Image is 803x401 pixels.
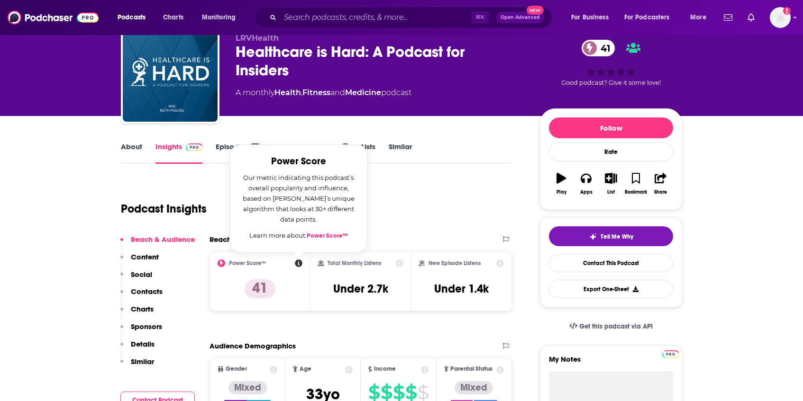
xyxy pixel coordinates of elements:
button: Apps [574,167,598,201]
span: and [330,88,345,97]
button: Bookmark [623,167,648,201]
button: Content [120,252,159,270]
svg: Add a profile image [783,7,791,15]
div: List [607,189,615,195]
button: Reach & Audience [120,235,195,252]
div: Share [654,189,667,195]
div: 1 [343,143,347,150]
input: Search podcasts, credits, & more... [280,10,471,25]
button: Social [120,270,152,287]
div: Search podcasts, credits, & more... [263,7,561,28]
a: Pro website [662,349,679,358]
p: Charts [131,304,154,313]
a: InsightsPodchaser Pro [155,142,202,164]
a: Charts [157,10,189,25]
div: 81 [251,143,259,150]
span: $ [381,385,392,400]
span: Charts [163,11,183,24]
span: Podcasts [118,11,146,24]
p: Content [131,252,159,261]
a: Show notifications dropdown [744,9,758,26]
a: Health [274,88,301,97]
div: 41Good podcast? Give it some love! [540,34,682,92]
button: Show profile menu [770,7,791,28]
h2: Total Monthly Listens [328,260,381,267]
button: open menu [618,10,684,25]
a: Power Score™ [307,232,348,240]
h3: Under 1.4k [434,282,489,296]
span: 41 [591,40,615,56]
span: $ [393,385,404,400]
span: $ [405,385,417,400]
a: Episodes81 [216,142,259,164]
span: Logged in as notablypr [770,7,791,28]
button: Contacts [120,287,163,304]
button: Charts [120,304,154,322]
h2: Power Score™ [229,260,266,267]
span: For Podcasters [624,11,670,24]
h2: Power Score [241,156,356,167]
img: Healthcare is Hard: A Podcast for Insiders [123,27,218,122]
button: Play [549,167,574,201]
label: My Notes [549,355,673,371]
a: 41 [582,40,615,56]
span: Gender [226,366,247,372]
button: Sponsors [120,322,162,339]
p: 41 [245,279,275,298]
p: Reach & Audience [131,235,195,244]
p: Social [131,270,152,279]
button: List [599,167,623,201]
h2: Audience Demographics [210,341,296,350]
img: Podchaser Pro [186,143,202,151]
a: Reviews [273,142,300,164]
span: ⌘ K [471,11,489,24]
button: open menu [111,10,158,25]
img: Podchaser Pro [662,350,679,358]
p: Contacts [131,287,163,296]
span: , [301,88,302,97]
button: tell me why sparkleTell Me Why [549,226,673,246]
img: Podchaser - Follow, Share and Rate Podcasts [8,9,99,27]
div: Mixed [228,381,267,394]
img: tell me why sparkle [589,233,597,241]
div: Play [557,189,566,195]
a: Lists [361,142,375,164]
div: Bookmark [625,189,647,195]
div: Mixed [455,381,493,394]
a: Get this podcast via API [562,315,660,338]
h1: Podcast Insights [121,202,207,216]
h3: Under 2.7k [333,282,388,296]
span: Income [374,366,396,372]
div: Rate [549,142,673,161]
img: User Profile [770,7,791,28]
span: Parental Status [450,366,493,372]
span: Get this podcast via API [579,322,653,330]
span: Open Advanced [501,15,540,20]
span: Age [300,366,311,372]
button: Details [120,339,155,357]
div: A monthly podcast [236,87,411,98]
span: $ [418,385,429,400]
button: Open AdvancedNew [496,12,544,23]
p: Learn more about [241,230,356,241]
p: Details [131,339,155,348]
span: New [527,6,544,15]
button: open menu [565,10,620,25]
span: $ [368,385,380,400]
span: Tell Me Why [601,233,633,241]
span: For Business [571,11,609,24]
span: Good podcast? Give it some love! [561,79,661,86]
a: Contact This Podcast [549,254,673,272]
a: About [121,142,142,164]
button: open menu [684,10,718,25]
a: Medicine [345,88,381,97]
a: Similar [389,142,412,164]
p: Similar [131,357,154,366]
h2: New Episode Listens [429,260,481,267]
p: Our metric indicating this podcast’s overall popularity and influence, based on [PERSON_NAME]’s u... [241,172,356,224]
button: Similar [120,357,154,374]
a: Show notifications dropdown [720,9,736,26]
span: Monitoring [202,11,236,24]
